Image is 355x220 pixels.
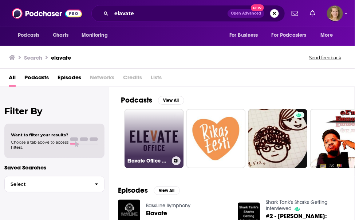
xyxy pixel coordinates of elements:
[158,96,184,105] button: View All
[146,210,167,216] a: Elavate
[224,28,267,42] button: open menu
[123,72,142,87] span: Credits
[48,28,73,42] a: Charts
[307,7,318,20] a: Show notifications dropdown
[4,164,104,171] p: Saved Searches
[154,186,180,195] button: View All
[121,96,152,105] h2: Podcasts
[231,12,261,15] span: Open Advanced
[127,158,169,164] h3: Elavate Office Commercial
[251,4,264,11] span: New
[4,176,104,192] button: Select
[82,30,107,40] span: Monitoring
[151,72,162,87] span: Lists
[321,30,333,40] span: More
[11,132,68,137] span: Want to filter your results?
[4,106,104,116] h2: Filter By
[111,8,228,19] input: Search podcasts, credits, & more...
[90,72,114,87] span: Networks
[118,186,180,195] a: EpisodesView All
[327,5,343,21] button: Show profile menu
[11,140,68,150] span: Choose a tab above to access filters.
[327,5,343,21] span: Logged in as tvdockum
[289,7,301,20] a: Show notifications dropdown
[24,72,49,87] a: Podcasts
[51,54,71,61] h3: elavate
[53,30,68,40] span: Charts
[266,199,328,212] a: Shark Tank's Sharks Getting Interviewed
[12,7,82,20] img: Podchaser - Follow, Share and Rate Podcasts
[9,72,16,87] a: All
[24,54,42,61] h3: Search
[13,28,49,42] button: open menu
[316,28,342,42] button: open menu
[146,203,190,209] a: BassLine Symphony
[125,109,184,168] a: Elavate Office Commercial
[91,5,285,22] div: Search podcasts, credits, & more...
[267,28,317,42] button: open menu
[307,55,343,61] button: Send feedback
[229,30,258,40] span: For Business
[118,186,148,195] h2: Episodes
[5,182,89,187] span: Select
[58,72,81,87] a: Episodes
[272,30,307,40] span: For Podcasters
[228,9,264,18] button: Open AdvancedNew
[76,28,117,42] button: open menu
[327,5,343,21] img: User Profile
[121,96,184,105] a: PodcastsView All
[18,30,39,40] span: Podcasts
